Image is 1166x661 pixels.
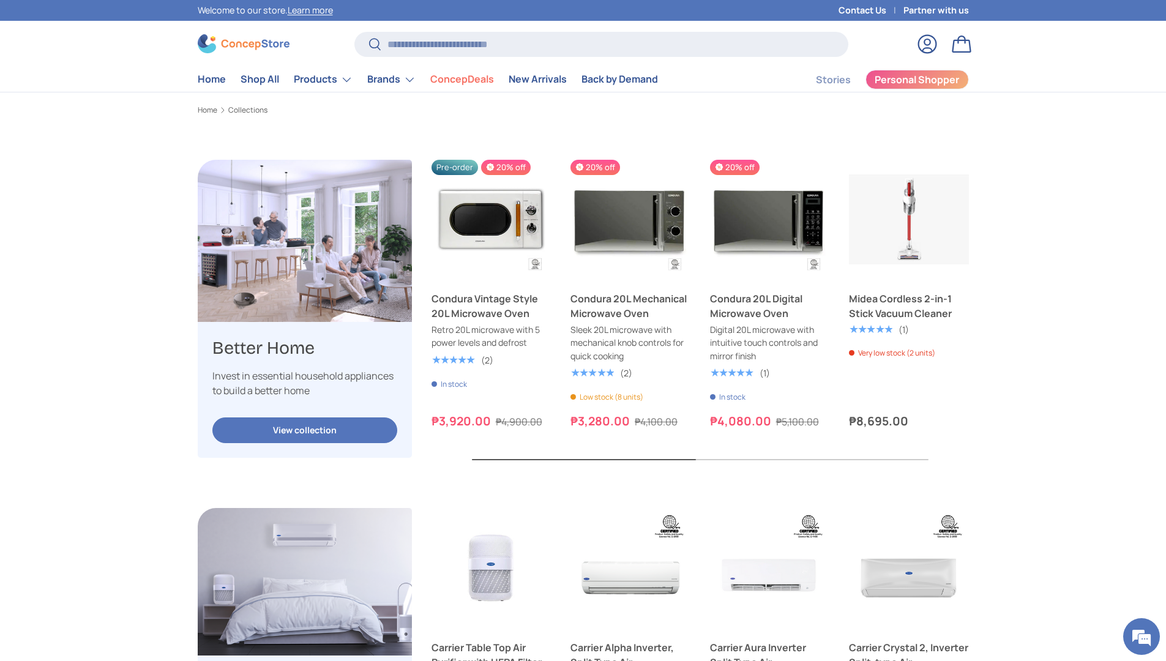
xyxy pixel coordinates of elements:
a: Stories [816,68,851,92]
a: Condura Vintage Style 20L Microwave Oven [432,160,551,280]
a: Brands [367,67,416,92]
a: Carrier Alpha Inverter, Split Type Air Conditioner [570,508,690,628]
h2: Better Home [212,337,397,359]
p: Invest in essential household appliances to build a better home [212,368,397,398]
img: ConcepStore [198,34,290,53]
span: 20% off [481,160,531,175]
a: Condura 20L Digital Microwave Oven [710,291,830,321]
a: Back by Demand [581,67,658,91]
a: Condura Vintage Style 20L Microwave Oven [432,291,551,321]
a: Carrier Aura Inverter Split Type Air Conditioner [710,508,830,628]
a: Condura 20L Mechanical Microwave Oven [570,160,690,280]
a: Products [294,67,353,92]
span: 20% off [710,160,760,175]
summary: Brands [360,67,423,92]
a: Contact Us [839,4,903,17]
a: Carrier Crystal 2, Inverter Split-type Air Conditioner [849,508,969,628]
a: New Arrivals [509,67,567,91]
a: View collection [212,417,397,444]
summary: Products [286,67,360,92]
nav: Breadcrumbs [198,105,969,116]
nav: Primary [198,67,658,92]
a: Learn more [288,4,333,16]
a: Home [198,106,217,114]
a: Partner with us [903,4,969,17]
span: 20% off [570,160,620,175]
a: Collections [228,106,267,114]
span: Personal Shopper [875,75,959,84]
a: Better Home [198,160,412,322]
a: Better Sleep [198,508,412,655]
span: Pre-order [432,160,478,175]
p: Welcome to our store. [198,4,333,17]
a: Midea Cordless 2-in-1 Stick Vacuum Cleaner [849,160,969,280]
a: ConcepDeals [430,67,494,91]
a: Condura 20L Digital Microwave Oven [710,160,830,280]
a: Personal Shopper [865,70,969,89]
a: Home [198,67,226,91]
nav: Secondary [787,67,969,92]
a: Condura 20L Mechanical Microwave Oven [570,291,690,321]
a: Midea Cordless 2-in-1 Stick Vacuum Cleaner [849,291,969,321]
a: Carrier Table Top Air Purifier with HEPA Filter and Aromatherapy [432,508,551,628]
a: Shop All [241,67,279,91]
